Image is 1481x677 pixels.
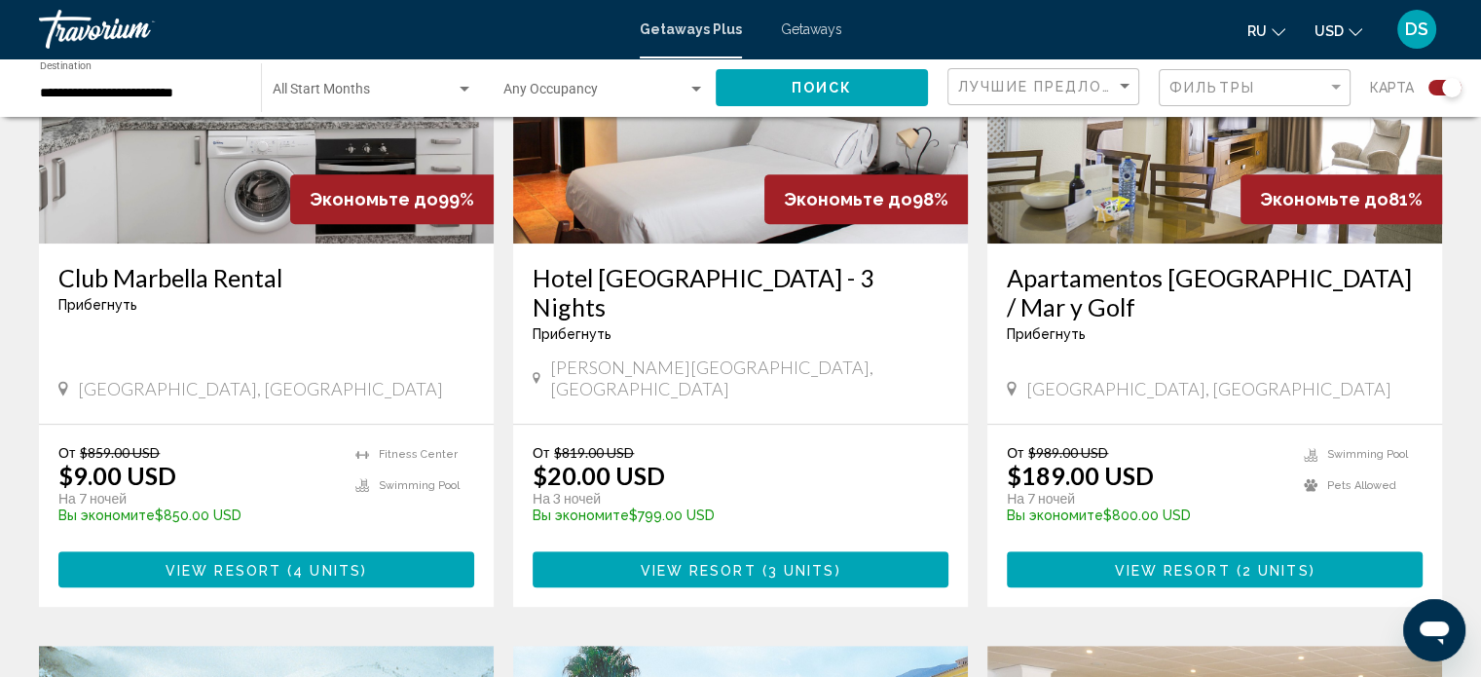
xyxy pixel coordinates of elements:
mat-select: Sort by [958,79,1133,95]
a: Travorium [39,10,620,49]
p: На 7 ночей [58,490,336,508]
span: 4 units [293,562,361,578]
span: DS [1405,19,1428,39]
span: Swimming Pool [1327,448,1408,461]
span: 3 units [768,562,835,578]
span: View Resort [166,562,281,578]
span: Вы экономите [1007,508,1103,523]
span: Swimming Pool [379,479,460,492]
span: Поиск [792,81,853,96]
p: $9.00 USD [58,461,176,490]
span: Прибегнуть [533,326,611,342]
span: ( ) [281,562,367,578]
button: User Menu [1391,9,1442,50]
a: Getaways Plus [640,21,742,37]
span: View Resort [640,562,756,578]
button: View Resort(2 units) [1007,551,1423,587]
button: View Resort(3 units) [533,551,948,587]
span: $859.00 USD [80,444,160,461]
span: 2 units [1242,562,1310,578]
a: Getaways [781,21,842,37]
span: USD [1314,23,1344,39]
span: $989.00 USD [1028,444,1108,461]
p: $189.00 USD [1007,461,1154,490]
span: Pets Allowed [1327,479,1396,492]
span: ru [1247,23,1267,39]
button: View Resort(4 units) [58,551,474,587]
iframe: Кнопка запуска окна обмена сообщениями [1403,599,1465,661]
button: Filter [1159,68,1351,108]
span: Fitness Center [379,448,458,461]
span: Фильтры [1169,80,1255,95]
div: 81% [1240,174,1442,224]
p: $799.00 USD [533,508,929,523]
button: Change language [1247,17,1285,45]
span: Вы экономите [533,508,629,523]
span: Вы экономите [58,508,155,523]
p: $850.00 USD [58,508,336,523]
span: Прибегнуть [58,297,137,313]
a: Apartamentos [GEOGRAPHIC_DATA] / Mar y Golf [1007,263,1423,321]
span: ( ) [757,562,841,578]
button: Change currency [1314,17,1362,45]
a: Club Marbella Rental [58,263,474,292]
a: Hotel [GEOGRAPHIC_DATA] - 3 Nights [533,263,948,321]
div: 99% [290,174,494,224]
span: Прибегнуть [1007,326,1086,342]
p: На 7 ночей [1007,490,1284,508]
span: View Resort [1114,562,1230,578]
span: От [58,444,75,461]
span: ( ) [1231,562,1315,578]
span: [GEOGRAPHIC_DATA], [GEOGRAPHIC_DATA] [78,378,443,399]
span: От [533,444,549,461]
span: Экономьте до [1260,189,1388,209]
span: Экономьте до [310,189,438,209]
p: $800.00 USD [1007,508,1284,523]
div: 98% [764,174,968,224]
span: [GEOGRAPHIC_DATA], [GEOGRAPHIC_DATA] [1026,378,1391,399]
span: Экономьте до [784,189,912,209]
span: $819.00 USD [554,444,634,461]
p: $20.00 USD [533,461,665,490]
span: карта [1370,74,1414,101]
span: Лучшие предложения [958,79,1164,94]
span: [PERSON_NAME][GEOGRAPHIC_DATA], [GEOGRAPHIC_DATA] [550,357,948,399]
p: На 3 ночей [533,490,929,508]
button: Поиск [716,69,928,105]
span: От [1007,444,1023,461]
